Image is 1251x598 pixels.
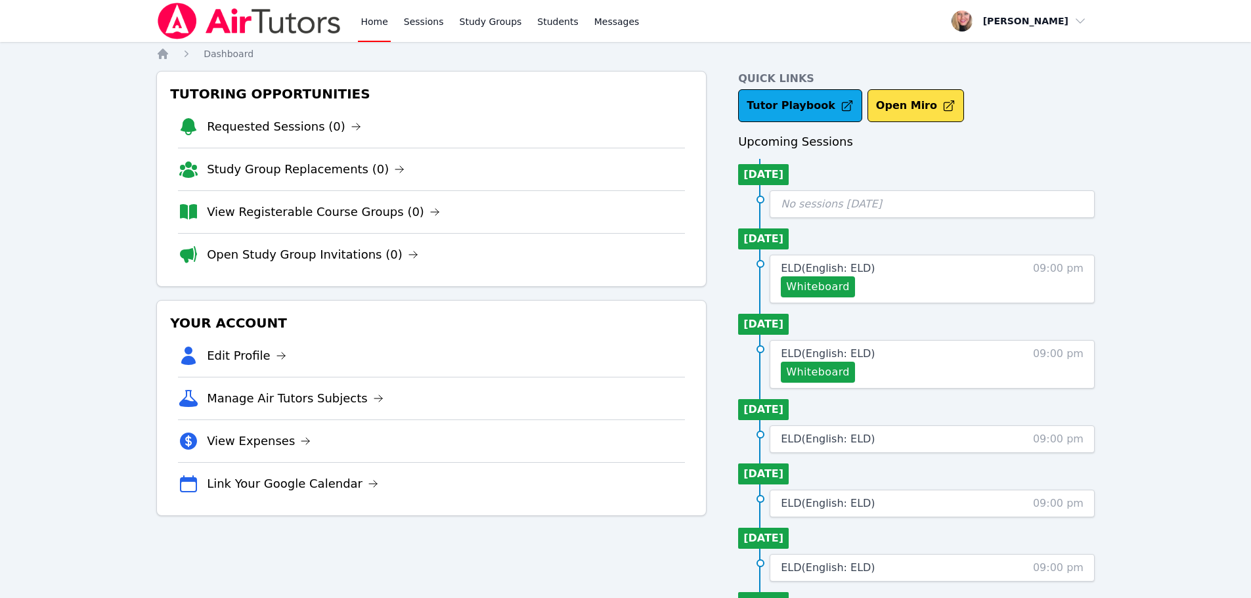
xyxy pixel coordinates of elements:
a: Dashboard [204,47,253,60]
a: ELD(English: ELD) [781,431,875,447]
a: ELD(English: ELD) [781,560,875,576]
a: View Expenses [207,432,311,450]
a: Open Study Group Invitations (0) [207,246,418,264]
a: Manage Air Tutors Subjects [207,389,384,408]
a: ELD(English: ELD) [781,496,875,511]
a: Edit Profile [207,347,286,365]
span: 09:00 pm [1033,346,1084,383]
img: Air Tutors [156,3,342,39]
h3: Tutoring Opportunities [167,82,695,106]
span: ELD ( English: ELD ) [781,347,875,360]
nav: Breadcrumb [156,47,1095,60]
span: ELD ( English: ELD ) [781,262,875,274]
a: View Registerable Course Groups (0) [207,203,440,221]
button: Whiteboard [781,276,855,297]
li: [DATE] [738,463,789,484]
span: Dashboard [204,49,253,59]
li: [DATE] [738,228,789,249]
a: Tutor Playbook [738,89,862,122]
span: 09:00 pm [1033,261,1084,297]
span: Messages [594,15,640,28]
h4: Quick Links [738,71,1095,87]
a: Link Your Google Calendar [207,475,378,493]
a: ELD(English: ELD) [781,346,875,362]
span: ELD ( English: ELD ) [781,497,875,509]
li: [DATE] [738,164,789,185]
span: ELD ( English: ELD ) [781,561,875,574]
h3: Upcoming Sessions [738,133,1095,151]
a: ELD(English: ELD) [781,261,875,276]
span: 09:00 pm [1033,431,1084,447]
a: Requested Sessions (0) [207,117,361,136]
button: Whiteboard [781,362,855,383]
span: 09:00 pm [1033,496,1084,511]
span: 09:00 pm [1033,560,1084,576]
span: ELD ( English: ELD ) [781,433,875,445]
li: [DATE] [738,399,789,420]
button: Open Miro [867,89,964,122]
li: [DATE] [738,314,789,335]
li: [DATE] [738,528,789,549]
h3: Your Account [167,311,695,335]
a: Study Group Replacements (0) [207,160,405,179]
span: No sessions [DATE] [781,198,882,210]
